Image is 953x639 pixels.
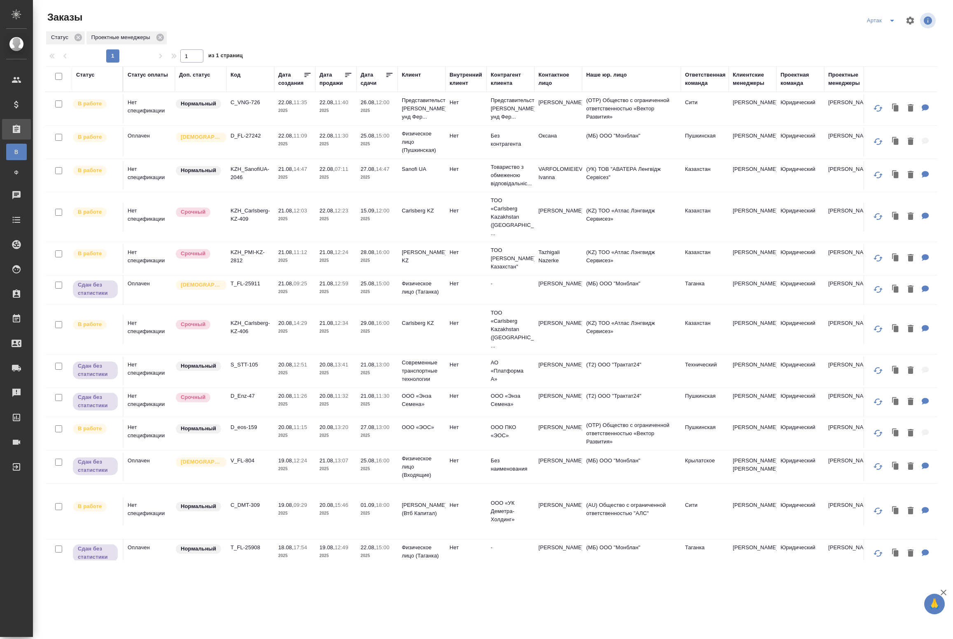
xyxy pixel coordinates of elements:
p: 12:00 [376,99,389,105]
p: 11:35 [294,99,307,105]
p: ООО «Энза Семена» [402,392,441,408]
p: Статус [51,33,71,42]
p: [DEMOGRAPHIC_DATA] [181,281,222,289]
p: 20.08, [278,393,294,399]
button: Клонировать [888,394,904,410]
td: Юридический [776,357,824,385]
p: [PERSON_NAME] KZ [402,248,441,265]
p: 2025 [361,257,394,265]
div: Статус по умолчанию для стандартных заказов [175,361,222,372]
td: [PERSON_NAME] [824,128,872,156]
button: Обновить [868,319,888,339]
p: Нет [450,280,482,288]
button: Обновить [868,501,888,521]
p: 2025 [319,327,352,336]
p: АО «Платформа А» [491,359,530,383]
p: 21.08, [361,361,376,368]
td: [PERSON_NAME] [534,315,582,344]
div: split button [865,14,900,27]
p: 11:26 [294,393,307,399]
p: 12:00 [376,208,389,214]
td: [PERSON_NAME] [824,357,872,385]
td: Юридический [776,94,824,123]
span: Посмотреть информацию [920,13,937,28]
button: Обновить [868,165,888,185]
p: 12:34 [335,320,348,326]
p: В работе [78,133,102,141]
p: 11:30 [376,393,389,399]
p: 15:00 [376,133,389,139]
div: Код [231,71,240,79]
button: Удалить [904,362,918,379]
p: Физическое лицо (Пушкинская) [402,130,441,154]
p: 21.08, [278,249,294,255]
p: 11:30 [335,133,348,139]
div: Контрагент клиента [491,71,530,87]
button: Обновить [868,98,888,118]
p: 13:41 [335,361,348,368]
p: V_FL-804 [231,457,270,465]
td: [PERSON_NAME] [534,275,582,304]
td: Казахстан [681,203,729,231]
p: 2025 [319,107,352,115]
p: Срочный [181,208,205,216]
p: 14:29 [294,320,307,326]
td: Казахстан [681,315,729,344]
td: Юридический [776,244,824,273]
p: Carlsberg KZ [402,207,441,215]
button: Обновить [868,132,888,152]
p: 20.08, [278,320,294,326]
div: Выставляет ПМ, когда заказ сдан КМу, но начисления еще не проведены [72,280,119,299]
p: 15:00 [376,280,389,287]
td: [PERSON_NAME] [729,94,776,123]
td: [PERSON_NAME] [824,315,872,344]
div: Доп. статус [179,71,210,79]
div: Проектные менеджеры [86,31,167,44]
p: 2025 [278,107,311,115]
p: 2025 [319,215,352,223]
td: Юридический [776,419,824,448]
p: 21.08, [319,320,335,326]
p: Нормальный [181,100,216,108]
button: Клонировать [888,503,904,520]
button: Обновить [868,392,888,412]
button: Удалить [904,394,918,410]
div: Проектные менеджеры [828,71,868,87]
td: [PERSON_NAME] [729,388,776,417]
td: [PERSON_NAME] [729,161,776,190]
p: Нет [450,248,482,257]
td: Нет спецификации [123,388,175,417]
div: Ответственная команда [685,71,726,87]
td: [PERSON_NAME] [534,357,582,385]
p: Нет [450,132,482,140]
p: Sanofi UA [402,165,441,173]
td: [PERSON_NAME] [729,357,776,385]
p: Нет [450,165,482,173]
td: Tazhigali Nazerke [534,244,582,273]
p: 12:23 [335,208,348,214]
p: 2025 [361,215,394,223]
p: 2025 [278,369,311,377]
p: 2025 [361,140,394,148]
td: [PERSON_NAME] [824,161,872,190]
button: Удалить [904,133,918,150]
button: Удалить [904,208,918,225]
p: 20.08, [319,393,335,399]
p: 2025 [319,257,352,265]
td: Оксана [534,128,582,156]
td: Нет спецификации [123,94,175,123]
td: (МБ) ООО "Монблан" [582,275,681,304]
p: 11:40 [335,99,348,105]
p: KZH_Carlsberg-KZ-406 [231,319,270,336]
p: Представительство [PERSON_NAME] унд Фер... [491,96,530,121]
td: Юридический [776,128,824,156]
button: Обновить [868,423,888,443]
button: Обновить [868,543,888,563]
p: KZH_PMI-KZ-2812 [231,248,270,265]
p: 16:00 [376,249,389,255]
p: Нет [450,361,482,369]
div: Клиентские менеджеры [733,71,772,87]
td: Юридический [776,161,824,190]
div: Выставляет ПМ после принятия заказа от КМа [72,319,119,330]
button: Клонировать [888,250,904,267]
